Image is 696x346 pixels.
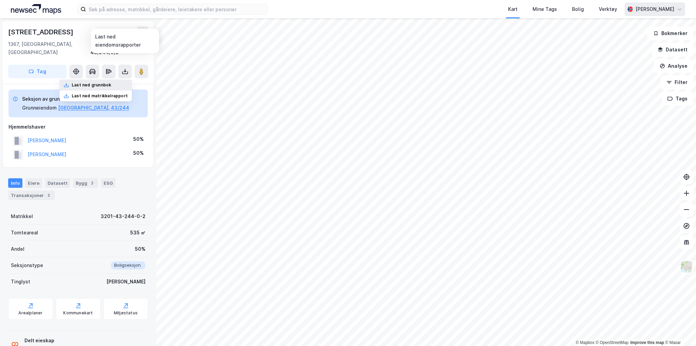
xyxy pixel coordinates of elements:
div: Last ned grunnbok [72,82,111,88]
div: [PERSON_NAME] [106,278,145,286]
div: 50% [133,149,144,157]
div: Eiere [25,178,42,188]
div: 535 ㎡ [130,229,145,237]
div: Tinglyst [11,278,30,286]
div: 3201-43-244-0-2 [101,212,145,220]
div: Tomteareal [11,229,38,237]
input: Søk på adresse, matrikkel, gårdeiere, leietakere eller personer [86,4,267,14]
div: Andel [11,245,24,253]
div: Seksjonstype [11,261,43,269]
button: Tag [8,65,67,78]
div: Seksjon av grunneiendom [22,95,129,103]
div: 2 [89,180,95,186]
div: ESG [101,178,116,188]
img: Z [680,260,693,273]
div: Datasett [45,178,70,188]
div: Miljøstatus [114,310,138,316]
div: Transaksjoner [8,191,55,200]
button: Analyse [654,59,693,73]
button: [GEOGRAPHIC_DATA], 43/244 [58,104,129,112]
div: Info [8,178,22,188]
div: [STREET_ADDRESS] [8,27,75,37]
a: Mapbox [576,340,594,345]
button: Tags [662,92,693,105]
div: Last ned matrikkelrapport [72,93,128,99]
button: Datasett [652,43,693,56]
button: Filter [661,76,693,89]
div: Bolig [572,5,584,13]
div: 50% [135,245,145,253]
a: Improve this map [630,340,664,345]
a: OpenStreetMap [596,340,629,345]
iframe: Chat Widget [662,313,696,346]
div: Grunneiendom [22,104,57,112]
div: Kommunekart [63,310,93,316]
div: Bygg [73,178,98,188]
div: 2 [45,192,52,199]
div: Kart [508,5,518,13]
div: Delt eieskap [24,336,114,345]
img: logo.a4113a55bc3d86da70a041830d287a7e.svg [11,4,61,14]
div: Mine Tags [533,5,557,13]
div: Hjemmelshaver [8,123,148,131]
button: Bokmerker [647,27,693,40]
div: 50% [133,135,144,143]
div: [GEOGRAPHIC_DATA], 43/244/0/2 [90,40,148,56]
div: Arealplaner [18,310,42,316]
div: Verktøy [599,5,617,13]
div: 1367, [GEOGRAPHIC_DATA], [GEOGRAPHIC_DATA] [8,40,90,56]
div: Matrikkel [11,212,33,220]
div: [PERSON_NAME] [636,5,674,13]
